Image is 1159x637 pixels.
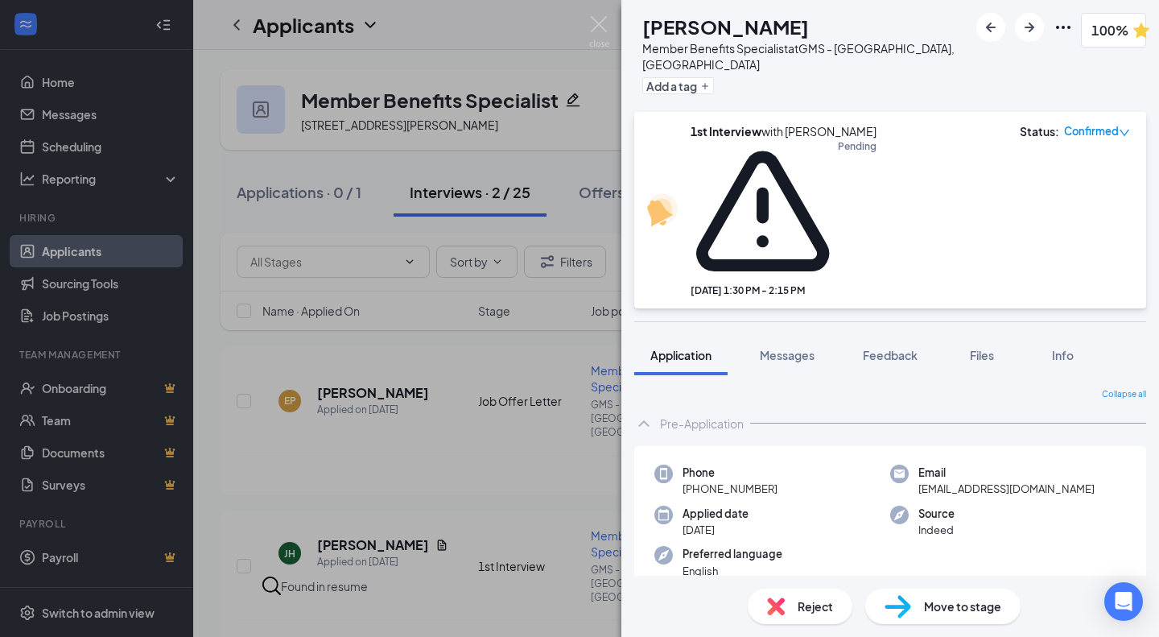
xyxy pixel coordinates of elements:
h1: [PERSON_NAME] [642,13,809,40]
div: Member Benefits Specialist at GMS - [GEOGRAPHIC_DATA], [GEOGRAPHIC_DATA] [642,40,968,72]
span: Pending [838,139,876,283]
span: Files [970,348,994,362]
span: Indeed [918,522,955,538]
div: with [PERSON_NAME] [691,123,876,139]
svg: Plus [700,81,710,91]
span: Messages [760,348,815,362]
span: Source [918,506,955,522]
svg: ArrowRight [1020,18,1039,37]
span: down [1119,127,1130,139]
button: ArrowRight [1015,13,1044,42]
button: ArrowLeftNew [976,13,1005,42]
span: Phone [683,465,777,481]
span: Confirmed [1064,123,1119,139]
span: Application [650,348,711,362]
span: Preferred language [683,546,782,562]
span: Collapse all [1102,388,1146,401]
div: Status : [1020,123,1059,139]
b: 1st Interview [691,124,761,139]
div: Open Intercom Messenger [1104,582,1143,621]
svg: Ellipses [1054,18,1073,37]
span: 100% [1091,20,1128,40]
span: English [683,563,782,579]
span: [EMAIL_ADDRESS][DOMAIN_NAME] [918,481,1095,497]
svg: Warning [691,139,835,283]
button: PlusAdd a tag [642,77,714,94]
span: Move to stage [924,598,1001,615]
span: Reject [798,598,833,615]
svg: ChevronUp [634,414,654,433]
span: [PHONE_NUMBER] [683,481,777,497]
span: Feedback [863,348,918,362]
span: [DATE] [683,522,749,538]
div: [DATE] 1:30 PM - 2:15 PM [691,283,876,297]
span: Email [918,465,1095,481]
svg: ArrowLeftNew [981,18,1000,37]
div: Pre-Application [660,416,744,432]
span: Info [1052,348,1074,362]
span: Applied date [683,506,749,522]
